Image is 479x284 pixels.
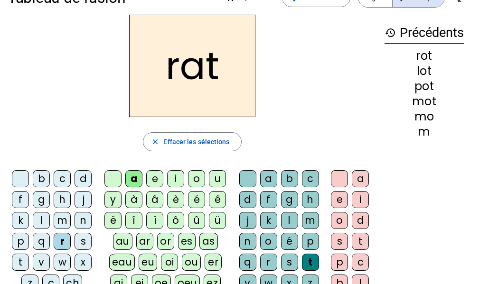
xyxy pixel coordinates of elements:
[75,212,92,229] div: n
[167,170,184,187] div: i
[163,136,229,147] span: Effacer les sélections
[239,191,256,208] div: d
[182,254,201,271] div: ou
[136,233,153,250] div: ar
[75,191,92,208] div: j
[385,27,396,38] mat-icon: history
[146,212,163,229] div: ï
[281,233,298,250] div: é
[167,212,184,229] div: ô
[139,254,157,271] div: eu
[260,254,277,271] div: r
[188,212,205,229] div: û
[331,212,348,229] div: o
[385,81,464,92] div: pot
[143,132,241,151] button: Effacer les sélections
[205,254,222,271] div: er
[302,191,319,208] div: h
[385,111,464,122] div: mo
[352,254,369,271] div: c
[54,254,71,271] div: w
[167,191,184,208] div: è
[352,212,369,229] div: d
[125,170,142,187] div: a
[151,137,160,146] mat-icon: close
[281,212,298,229] div: l
[113,233,132,250] div: au
[54,170,71,187] div: c
[385,126,464,137] div: m
[239,254,256,271] div: q
[75,254,92,271] div: x
[302,254,319,271] div: t
[104,191,122,208] div: y
[331,191,348,208] div: e
[260,233,277,250] div: o
[352,191,369,208] div: i
[281,191,298,208] div: g
[331,233,348,250] div: s
[188,170,205,187] div: o
[125,191,142,208] div: à
[33,233,50,250] div: q
[385,96,464,107] div: mot
[54,212,71,229] div: m
[331,254,348,271] div: p
[33,212,50,229] div: l
[12,233,29,250] div: p
[385,65,464,77] div: lot
[146,170,163,187] div: e
[260,212,277,229] div: k
[12,191,29,208] div: f
[209,212,226,229] div: ü
[188,191,205,208] div: é
[54,233,71,250] div: r
[129,15,255,117] h2: rat
[33,191,50,208] div: g
[352,233,369,250] div: t
[12,254,29,271] div: t
[209,170,226,187] div: u
[302,170,319,187] div: c
[161,254,178,271] div: oi
[12,212,29,229] div: k
[109,254,135,271] div: eau
[260,170,277,187] div: a
[157,233,174,250] div: or
[302,233,319,250] div: p
[75,233,92,250] div: s
[54,191,71,208] div: h
[209,191,226,208] div: ê
[281,254,298,271] div: s
[260,191,277,208] div: f
[33,254,50,271] div: v
[104,212,122,229] div: ë
[302,212,319,229] div: m
[281,170,298,187] div: b
[125,212,142,229] div: î
[385,22,464,44] h3: Précédents
[352,170,369,187] div: a
[33,170,50,187] div: b
[146,191,163,208] div: â
[385,50,464,62] div: rot
[75,170,92,187] div: d
[199,233,218,250] div: as
[239,233,256,250] div: n
[178,233,196,250] div: es
[239,212,256,229] div: j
